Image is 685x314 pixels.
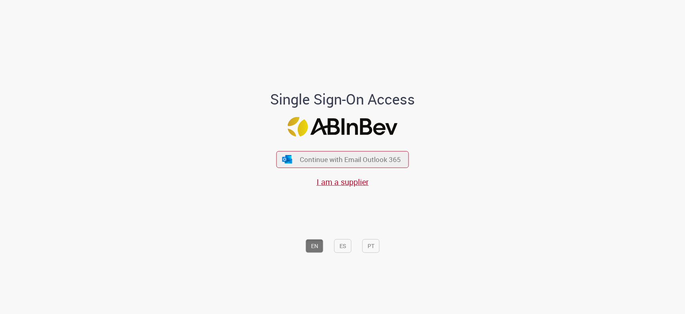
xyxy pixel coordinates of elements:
span: Continue with Email Outlook 365 [300,155,401,164]
h1: Single Sign-On Access [231,91,454,107]
a: I am a supplier [317,176,369,187]
button: ES [334,239,352,252]
button: ícone Azure/Microsoft 360 Continue with Email Outlook 365 [276,151,409,168]
img: Logo ABInBev [288,117,398,136]
button: EN [306,239,323,252]
img: ícone Azure/Microsoft 360 [281,155,293,163]
button: PT [362,239,380,252]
